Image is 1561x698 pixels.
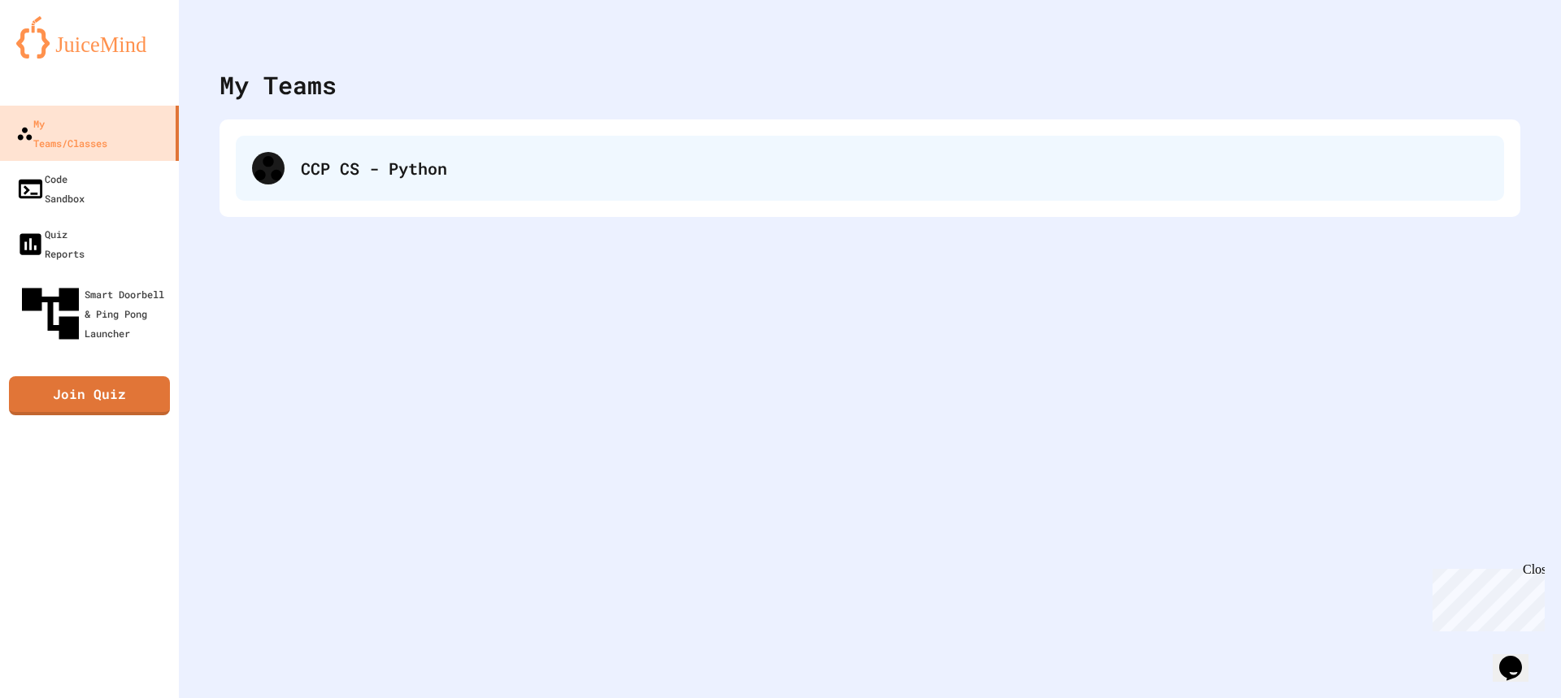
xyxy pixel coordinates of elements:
div: Quiz Reports [16,224,85,263]
div: Chat with us now!Close [7,7,112,103]
div: Code Sandbox [16,169,85,208]
div: CCP CS - Python [301,156,1488,180]
div: My Teams/Classes [16,114,107,153]
iframe: chat widget [1426,562,1545,631]
div: Smart Doorbell & Ping Pong Launcher [16,280,172,348]
div: My Teams [220,67,337,103]
iframe: chat widget [1493,633,1545,682]
img: logo-orange.svg [16,16,163,59]
div: CCP CS - Python [236,136,1504,201]
a: Join Quiz [9,376,170,415]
